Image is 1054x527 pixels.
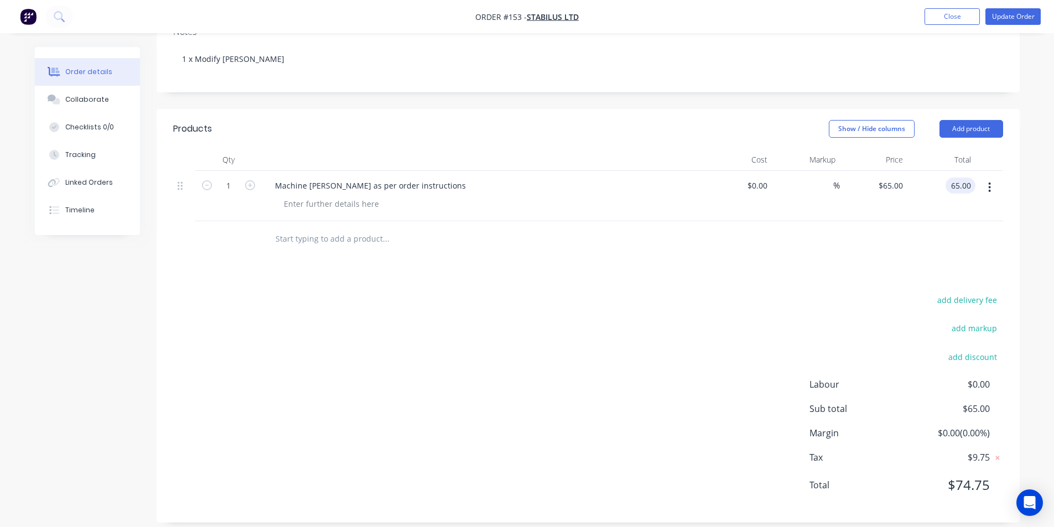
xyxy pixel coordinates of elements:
[939,120,1003,138] button: Add product
[195,149,262,171] div: Qty
[475,12,527,22] span: Order #153 -
[925,8,980,25] button: Close
[946,321,1003,336] button: add markup
[907,475,989,495] span: $74.75
[65,67,112,77] div: Order details
[907,426,989,440] span: $0.00 ( 0.00 %)
[173,42,1003,76] div: 1 x Modify [PERSON_NAME]
[985,8,1041,25] button: Update Order
[35,141,140,169] button: Tracking
[840,149,908,171] div: Price
[527,12,579,22] a: Stabilus Ltd
[173,122,212,135] div: Products
[809,402,908,415] span: Sub total
[35,58,140,86] button: Order details
[907,378,989,391] span: $0.00
[809,478,908,492] span: Total
[809,451,908,464] span: Tax
[943,349,1003,364] button: add discount
[1016,489,1043,516] div: Open Intercom Messenger
[704,149,772,171] div: Cost
[65,95,109,105] div: Collaborate
[65,150,96,160] div: Tracking
[275,228,496,250] input: Start typing to add a product...
[65,205,95,215] div: Timeline
[173,27,1003,37] div: Notes
[772,149,840,171] div: Markup
[20,8,37,25] img: Factory
[833,179,840,192] span: %
[809,426,908,440] span: Margin
[35,113,140,141] button: Checklists 0/0
[907,149,975,171] div: Total
[35,86,140,113] button: Collaborate
[829,120,915,138] button: Show / Hide columns
[65,122,114,132] div: Checklists 0/0
[35,196,140,224] button: Timeline
[266,178,475,194] div: Machine [PERSON_NAME] as per order instructions
[65,178,113,187] div: Linked Orders
[809,378,908,391] span: Labour
[932,293,1003,307] button: add delivery fee
[35,169,140,196] button: Linked Orders
[907,402,989,415] span: $65.00
[907,451,989,464] span: $9.75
